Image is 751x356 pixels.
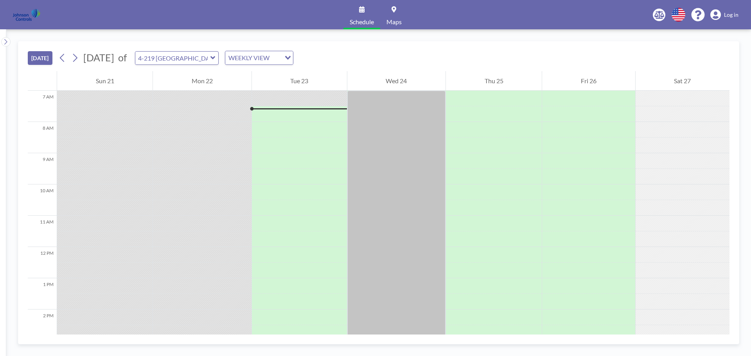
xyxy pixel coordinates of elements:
img: organization-logo [13,7,40,23]
div: 12 PM [28,247,57,278]
span: WEEKLY VIEW [227,53,271,63]
div: 1 PM [28,278,57,309]
div: Tue 23 [252,71,347,91]
div: 7 AM [28,91,57,122]
div: 2 PM [28,309,57,341]
a: Log in [710,9,738,20]
span: Schedule [350,19,374,25]
div: Sun 21 [57,71,153,91]
div: Fri 26 [542,71,635,91]
span: Maps [386,19,402,25]
div: Mon 22 [153,71,251,91]
span: [DATE] [83,52,114,63]
div: 11 AM [28,216,57,247]
span: Log in [724,11,738,18]
div: 9 AM [28,153,57,184]
div: 10 AM [28,184,57,216]
div: Wed 24 [347,71,446,91]
input: 4-219 Auckland [135,52,210,64]
div: Search for option [225,51,293,64]
button: [DATE] [28,51,52,65]
div: 8 AM [28,122,57,153]
input: Search for option [272,53,280,63]
span: of [118,52,127,64]
div: Sat 27 [636,71,729,91]
div: Thu 25 [446,71,542,91]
